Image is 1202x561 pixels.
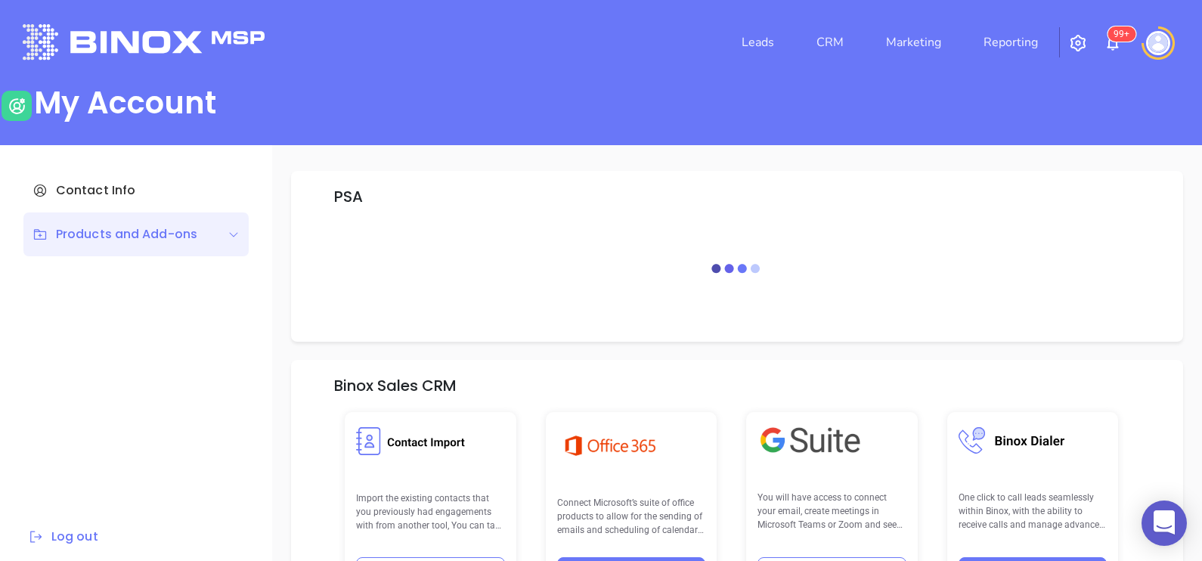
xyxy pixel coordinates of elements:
img: iconSetting [1069,34,1087,52]
sup: 100 [1108,26,1135,42]
img: iconNotification [1104,34,1122,52]
img: user [2,91,32,121]
p: Import the existing contacts that you previously had engagements with from another tool, You can ... [356,491,505,533]
a: Marketing [880,27,947,57]
div: Products and Add-ons [33,225,197,243]
h5: PSA [334,188,363,206]
a: CRM [810,27,850,57]
p: One click to call leads seamlessly within Binox, with the ability to receive calls and manage adv... [959,491,1108,532]
div: My Account [34,85,216,121]
p: Connect Microsoft’s suite of office products to allow for the sending of emails and scheduling of... [557,496,706,538]
button: Log out [23,527,103,547]
div: Contact Info [23,169,249,212]
img: logo [23,24,265,60]
a: Leads [736,27,780,57]
p: You will have access to connect your email, create meetings in Microsoft Teams or Zoom and see yo... [757,491,906,532]
h5: Binox Sales CRM [334,377,457,395]
a: Reporting [977,27,1044,57]
div: Products and Add-ons [23,212,249,256]
img: user [1146,31,1170,55]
